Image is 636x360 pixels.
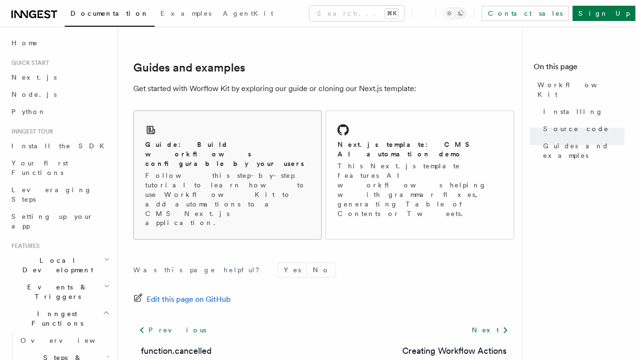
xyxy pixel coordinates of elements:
span: Home [11,38,38,48]
a: Guides and examples [133,61,245,74]
a: Previous [133,322,212,339]
span: Guides and examples [543,141,625,160]
a: Next [466,322,514,339]
span: Features [8,242,40,250]
a: Home [8,34,112,51]
a: Guides and examples [539,137,625,164]
a: Installing [539,103,625,120]
p: This Next.js template features AI workflows helping with grammar fixes, generating Table of Conte... [338,161,502,218]
button: Inngest Functions [8,305,112,332]
button: Local Development [8,252,112,278]
a: Creating Workflow Actions [402,345,507,358]
a: Source code [539,120,625,137]
span: AgentKit [223,10,273,17]
button: No [307,263,336,278]
h4: On this page [534,61,625,76]
span: Documentation [70,10,149,17]
span: Leveraging Steps [11,186,92,203]
button: Yes [278,263,307,278]
span: Node.js [11,91,57,98]
a: Documentation [65,3,155,27]
span: Install the SDK [11,142,110,150]
a: Contact sales [482,6,569,21]
a: AgentKit [217,3,279,26]
h2: Guide: Build workflows configurable by your users [145,140,310,168]
button: Events & Triggers [8,278,112,305]
span: Source code [543,124,609,134]
button: Toggle dark mode [444,8,467,19]
span: Next.js [11,73,57,81]
p: Follow this step-by-step tutorial to learn how to use Workflow Kit to add automations to a CMS Ne... [145,171,310,228]
a: Examples [155,3,217,26]
span: Examples [160,10,211,17]
a: Edit this page on GitHub [133,293,231,307]
kbd: ⌘K [385,9,398,18]
span: Inngest Functions [8,309,103,328]
p: Get started with Worflow Kit by exploring our guide or cloning our Next.js template: [133,82,514,95]
p: Was this page helpful? [133,266,266,275]
span: Workflow Kit [537,80,625,99]
span: Installing [543,107,603,116]
span: Local Development [8,256,104,275]
span: Python [11,108,46,115]
span: Your first Functions [11,159,68,176]
a: Overview [17,332,112,349]
span: Events & Triggers [8,282,104,301]
a: Workflow Kit [534,76,625,103]
a: Next.js [8,69,112,86]
span: Quick start [8,59,49,67]
span: Setting up your app [11,213,93,230]
a: Leveraging Steps [8,181,112,208]
h2: Next.js template: CMS AI automation demo [338,140,502,159]
button: Search...⌘K [309,6,404,21]
span: Edit this page on GitHub [147,293,231,307]
span: Inngest tour [8,128,53,135]
a: Guide: Build workflows configurable by your usersFollow this step-by-step tutorial to learn how t... [133,111,322,240]
a: Setting up your app [8,208,112,235]
a: Sign Up [573,6,636,21]
a: Node.js [8,86,112,103]
a: Python [8,103,112,120]
a: Install the SDK [8,137,112,154]
a: Next.js template: CMS AI automation demoThis Next.js template features AI workflows helping with ... [326,111,514,240]
span: Overview [20,337,119,344]
a: function.cancelled [141,345,212,358]
a: Your first Functions [8,154,112,181]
